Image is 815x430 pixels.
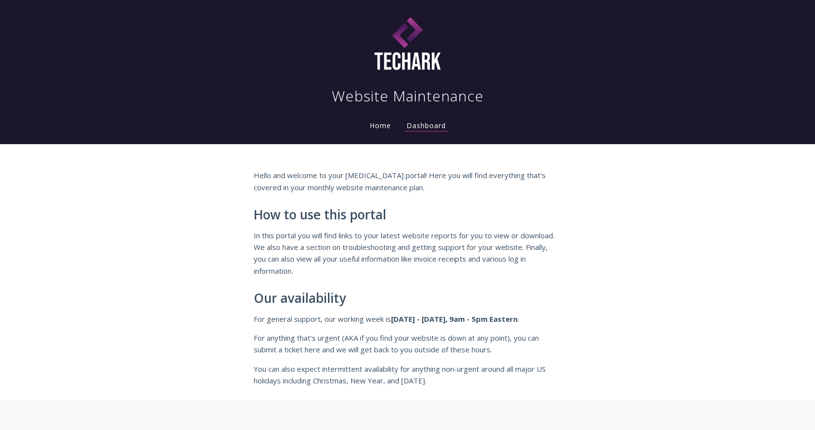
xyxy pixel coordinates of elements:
p: For general support, our working week is . [254,313,561,325]
a: Dashboard [405,121,448,132]
a: Home [368,121,393,130]
h1: Website Maintenance [332,86,484,106]
strong: [DATE] - [DATE], 9am - 5pm Eastern [391,314,518,324]
p: Hello and welcome to your [MEDICAL_DATA] portal! Here you will find everything that's covered in ... [254,169,561,193]
p: For anything that's urgent (AKA if you find your website is down at any point), you can submit a ... [254,332,561,356]
p: You can also expect intermittent availability for anything non-urgent around all major US holiday... [254,363,561,387]
p: In this portal you will find links to your latest website reports for you to view or download. We... [254,230,561,277]
h2: Our availability [254,291,561,306]
h2: How to use this portal [254,208,561,222]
